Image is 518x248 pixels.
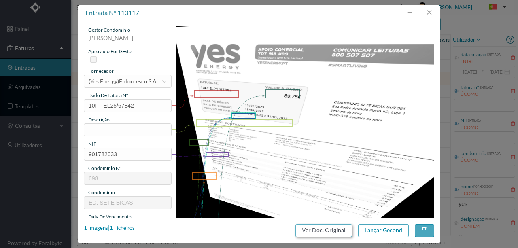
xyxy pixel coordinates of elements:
[88,189,115,195] span: condomínio
[84,34,172,48] div: [PERSON_NAME]
[482,1,510,14] button: PT
[85,8,139,16] span: entrada nº 113117
[88,48,134,54] span: aprovado por gestor
[88,92,128,98] span: dado de fatura nº
[88,117,110,123] span: descrição
[295,224,352,237] button: Ver Doc. Original
[84,224,135,232] div: 1 Imagens | 1 Ficheiros
[162,79,167,84] i: icon: down
[88,68,114,74] span: fornecedor
[89,75,157,87] div: (Yes Energy)Enforcesco S A
[358,224,409,237] button: Lançar Gecond
[88,165,121,171] span: condomínio nº
[88,214,132,220] span: data de vencimento
[88,141,96,147] span: NIF
[88,27,130,33] span: gestor condomínio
